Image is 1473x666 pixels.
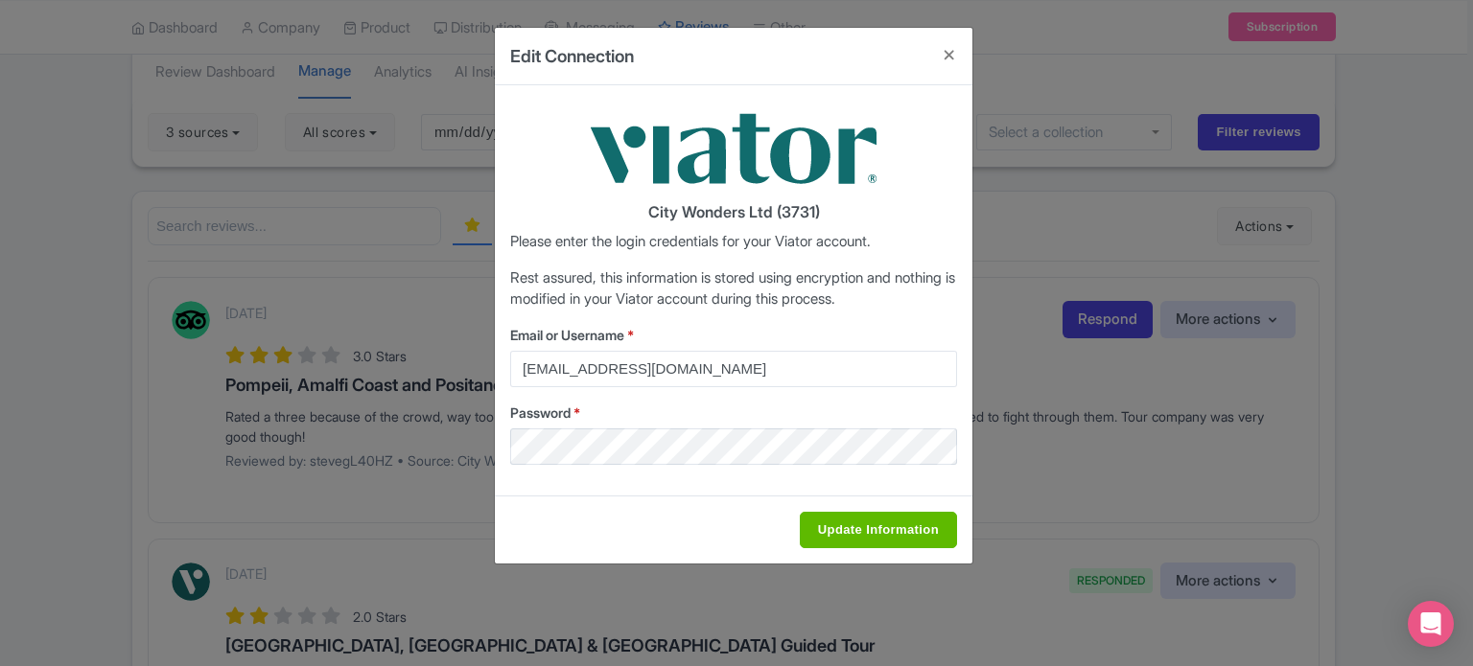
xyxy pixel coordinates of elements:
p: Rest assured, this information is stored using encryption and nothing is modified in your Viator ... [510,267,957,310]
h4: Edit Connection [510,43,634,69]
img: viator-9033d3fb01e0b80761764065a76b653a.png [590,101,877,196]
span: Email or Username [510,327,624,343]
input: Update Information [800,512,957,548]
p: Please enter the login credentials for your Viator account. [510,231,957,253]
button: Close [926,28,972,82]
div: Open Intercom Messenger [1408,601,1454,647]
span: Password [510,404,571,421]
h4: City Wonders Ltd (3731) [510,204,957,221]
